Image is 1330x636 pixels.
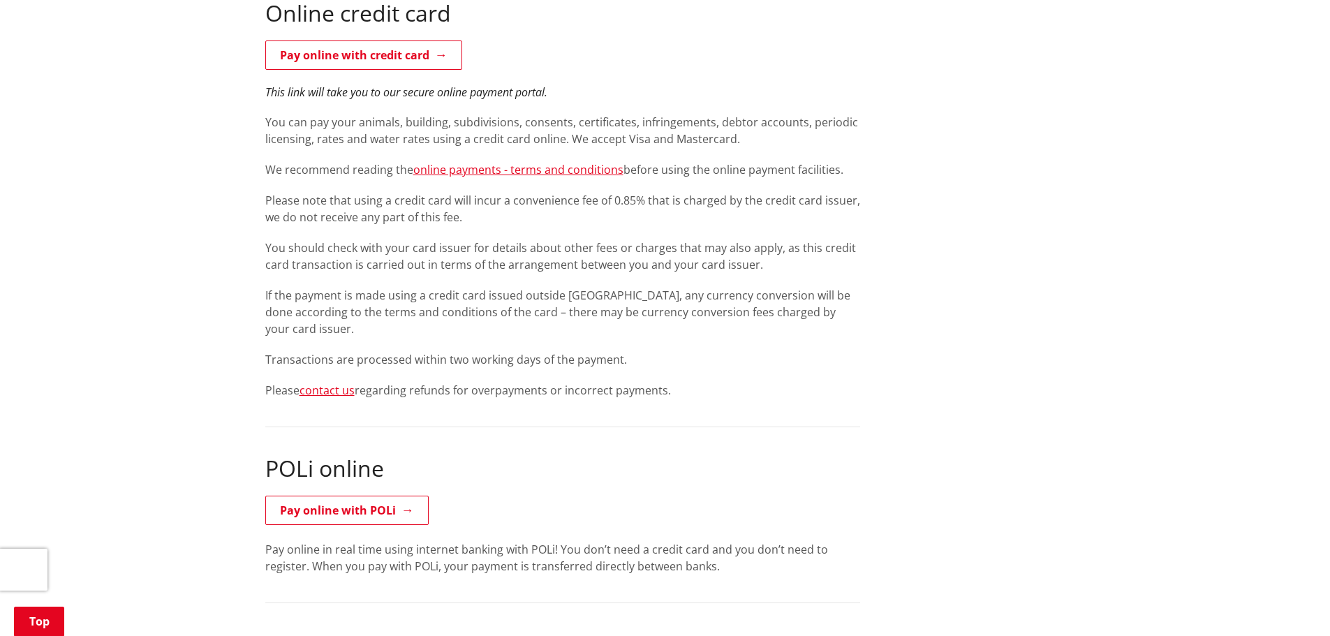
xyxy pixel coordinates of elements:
[265,192,860,225] p: Please note that using a credit card will incur a convenience fee of 0.85% that is charged by the...
[14,607,64,636] a: Top
[265,161,860,178] p: We recommend reading the before using the online payment facilities.
[265,496,429,525] a: Pay online with POLi
[1266,577,1316,628] iframe: Messenger Launcher
[265,40,462,70] a: Pay online with credit card
[265,114,860,147] p: You can pay your animals, building, subdivisions, consents, certificates, infringements, debtor a...
[265,382,860,399] p: Please regarding refunds for overpayments or incorrect payments.
[265,84,547,100] em: This link will take you to our secure online payment portal.
[300,383,355,398] a: contact us
[265,455,860,482] h2: POLi online
[265,239,860,273] p: You should check with your card issuer for details about other fees or charges that may also appl...
[413,162,623,177] a: online payments - terms and conditions
[265,351,860,368] p: Transactions are processed within two working days of the payment.
[265,541,860,575] p: Pay online in real time using internet banking with POLi! You don’t need a credit card and you do...
[265,287,860,337] p: If the payment is made using a credit card issued outside [GEOGRAPHIC_DATA], any currency convers...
